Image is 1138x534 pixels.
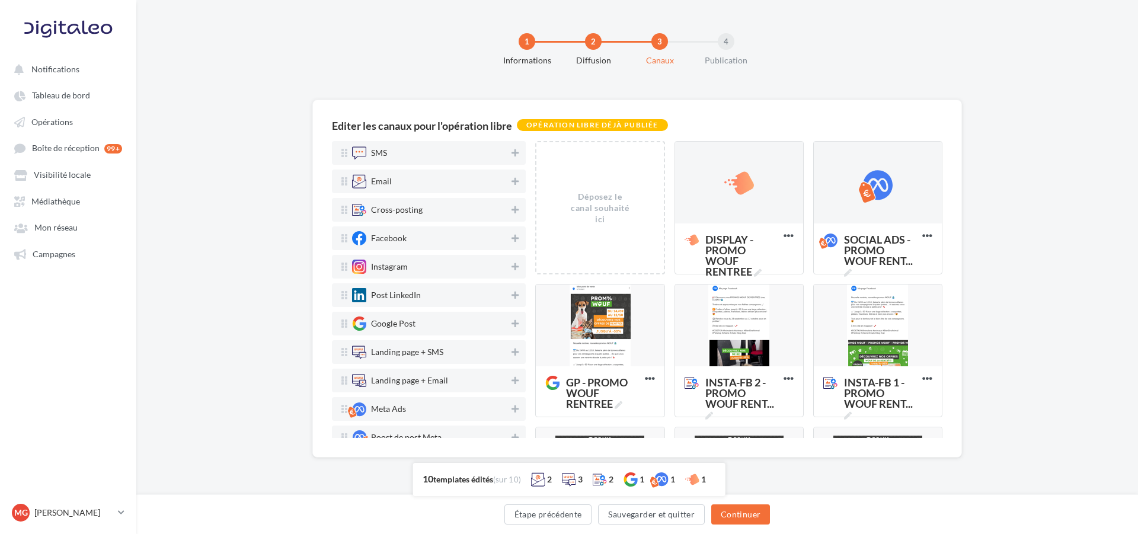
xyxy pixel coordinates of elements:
button: Notifications [7,58,124,79]
div: Email [371,177,392,186]
span: 10 [423,473,433,484]
span: Mon réseau [34,223,78,233]
a: MG [PERSON_NAME] [9,501,127,524]
span: (sur 10) [493,475,522,484]
span: SOCIAL ADS - PROMO WOUF RENT [844,234,918,277]
span: Médiathèque [31,196,80,206]
span: DISPLAY - PROMO WOUF RENTREE [685,234,784,247]
span: Visibilité locale [34,170,91,180]
div: Cross-posting [371,206,423,214]
a: Tableau de bord [7,84,129,105]
a: Visibilité locale [7,164,129,185]
a: Campagnes [7,243,129,264]
span: GP - PROMO WOUF RENTREE [545,377,644,390]
div: 2 [609,474,613,485]
div: Opération libre déjà publiée [517,119,668,131]
div: 1 [670,474,675,485]
div: Déposez le canal souhaité ici [568,191,632,225]
span: Opérations [31,117,73,127]
iframe: Intercom live chat [1098,494,1126,522]
span: INSTA-FB 1 - PROMO WOUF RENTREE [823,377,922,390]
span: DISPLAY - PROMO WOUF RENTREE [705,234,779,277]
div: Boost de post Meta [371,433,442,442]
div: 1 [519,33,535,50]
div: 2 [585,33,602,50]
button: Sauvegarder et quitter [598,504,705,525]
div: Editer les canaux pour l'opération libre [332,120,512,131]
a: Médiathèque [7,190,129,212]
a: Opérations [7,111,129,132]
span: Campagnes [33,249,75,259]
span: Boîte de réception [32,143,100,154]
div: Canaux [622,55,698,66]
div: Publication [688,55,764,66]
span: Tableau de bord [32,91,90,101]
a: Boîte de réception 99+ [7,137,129,159]
div: Post LinkedIn [371,291,421,299]
div: 99+ [104,144,122,154]
div: Diffusion [555,55,631,66]
span: INSTA-FB 2 - PROMO WOUF RENTREE [685,377,784,390]
div: 3 [651,33,668,50]
div: 3 [578,474,583,485]
div: Instagram [371,263,408,271]
a: Mon réseau [7,216,129,238]
div: 1 [701,474,706,485]
div: Meta Ads [371,405,406,413]
span: SOCIAL ADS - PROMO WOUF RENTREE [823,234,922,247]
div: SMS [371,149,387,157]
div: Landing page + Email [371,376,448,385]
span: templates édités [433,474,493,484]
span: INSTA-FB 2 - PROMO WOUF RENT [705,377,779,420]
div: Google Post [371,319,415,328]
div: 4 [718,33,734,50]
span: INSTA-FB 1 - PROMO WOUF RENT [844,377,918,420]
button: Continuer [711,504,770,525]
button: Étape précédente [504,504,592,525]
div: 1 [640,474,644,485]
span: Notifications [31,64,79,74]
span: GP - PROMO WOUF RENTREE [566,377,640,409]
p: [PERSON_NAME] [34,507,113,519]
span: MG [14,507,28,519]
div: Landing page + SMS [371,348,443,356]
div: Informations [489,55,565,66]
div: 2 [547,474,552,485]
div: Facebook [371,234,407,242]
